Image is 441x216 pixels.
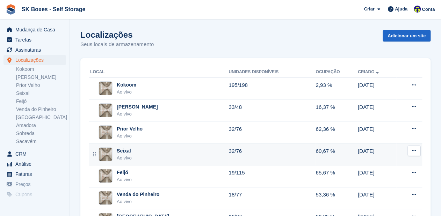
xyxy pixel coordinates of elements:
[358,187,396,209] td: [DATE]
[19,3,88,15] a: SK Boxes - Self Storage
[16,74,66,81] a: [PERSON_NAME]
[3,25,66,35] a: menu
[80,30,154,39] h1: Localizações
[3,169,66,179] a: menu
[16,122,66,129] a: Amadora
[3,55,66,65] a: menu
[3,200,66,209] a: menu
[414,6,421,13] img: Rita Ferreira
[358,165,396,187] td: [DATE]
[15,55,57,65] span: Localizações
[3,179,66,189] a: menu
[316,67,358,78] th: Ocupação
[80,40,154,49] p: Seus locais de armazenamento
[99,148,112,161] img: Imagem do site Seixal
[16,106,66,113] a: Venda do Pinheiro
[15,200,57,209] span: Proteção
[316,121,358,143] td: 62,36 %
[229,67,316,78] th: Unidades disponíveis
[117,191,159,198] div: Venda do Pinheiro
[15,189,57,199] span: Cupons
[358,143,396,165] td: [DATE]
[117,169,132,176] div: Feijó
[15,169,57,179] span: Faturas
[3,45,66,55] a: menu
[3,149,66,159] a: menu
[16,66,66,73] a: Kokoom
[15,45,57,55] span: Assinaturas
[99,104,112,117] img: Imagem do site Amadora II
[117,147,132,155] div: Seixal
[229,165,316,187] td: 19/115
[15,179,57,189] span: Preços
[16,90,66,97] a: Seixal
[229,187,316,209] td: 18/77
[117,111,158,118] div: Ao vivo
[16,114,66,121] a: [GEOGRAPHIC_DATA]
[117,81,136,89] div: Kokoom
[229,77,316,99] td: 195/198
[117,155,132,162] div: Ao vivo
[3,35,66,45] a: menu
[117,133,143,140] div: Ao vivo
[15,35,57,45] span: Tarefas
[316,165,358,187] td: 65,67 %
[16,82,66,89] a: Prior Velho
[99,82,112,95] img: Imagem do site Kokoom
[15,159,57,169] span: Análise
[395,6,407,13] span: Ajuda
[358,77,396,99] td: [DATE]
[6,4,16,15] img: stora-icon-8386f47178a22dfd0bd8f6a31ec36ba5ce8667c1dd55bd0f319d3a0aa187defe.svg
[15,25,57,35] span: Mudança de Casa
[16,138,66,145] a: Sacavém
[383,30,431,42] a: Adicionar um site
[117,198,159,205] div: Ao vivo
[16,98,66,105] a: Feijó
[117,125,143,133] div: Prior Velho
[3,189,66,199] a: menu
[15,149,57,159] span: CRM
[358,99,396,121] td: [DATE]
[358,121,396,143] td: [DATE]
[117,89,136,96] div: Ao vivo
[117,103,158,111] div: [PERSON_NAME]
[99,191,112,204] img: Imagem do site Venda do Pinheiro
[316,99,358,121] td: 16,37 %
[316,77,358,99] td: 2,93 %
[89,67,229,78] th: Local
[316,187,358,209] td: 53,36 %
[229,99,316,121] td: 33/48
[316,143,358,165] td: 60,67 %
[422,6,435,13] span: Conta
[99,126,112,139] img: Imagem do site Prior Velho
[16,130,66,137] a: Sobreda
[3,159,66,169] a: menu
[229,143,316,165] td: 32/76
[358,69,380,74] a: Criado
[229,121,316,143] td: 32/76
[117,176,132,183] div: Ao vivo
[364,6,374,13] span: Criar
[99,169,112,183] img: Imagem do site Feijó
